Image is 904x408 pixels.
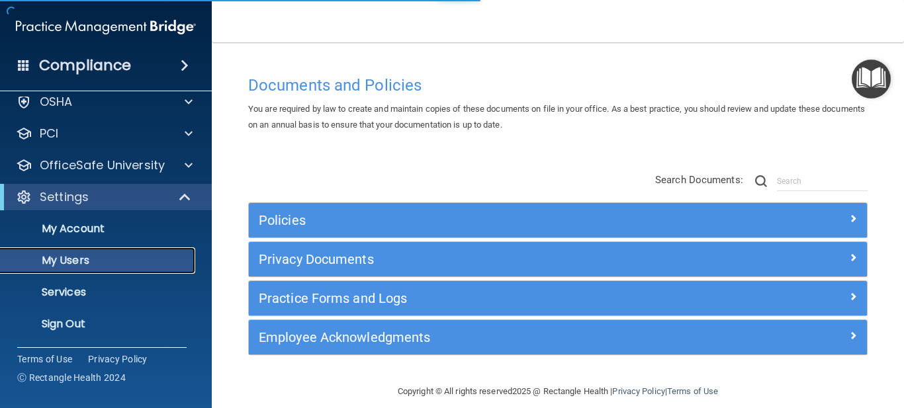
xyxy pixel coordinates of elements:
[9,222,189,235] p: My Account
[675,314,888,367] iframe: Drift Widget Chat Controller
[16,14,196,40] img: PMB logo
[16,94,193,110] a: OSHA
[612,386,664,396] a: Privacy Policy
[16,189,192,205] a: Settings
[777,171,868,191] input: Search
[40,157,165,173] p: OfficeSafe University
[40,126,58,142] p: PCI
[852,60,891,99] button: Open Resource Center
[259,210,857,231] a: Policies
[755,175,767,187] img: ic-search.3b580494.png
[16,126,193,142] a: PCI
[9,286,189,299] p: Services
[259,252,703,266] h5: Privacy Documents
[9,317,189,331] p: Sign Out
[40,94,73,110] p: OSHA
[655,174,743,186] span: Search Documents:
[88,352,148,366] a: Privacy Policy
[39,56,131,75] h4: Compliance
[9,254,189,267] p: My Users
[667,386,718,396] a: Terms of Use
[259,213,703,227] h5: Policies
[259,249,857,270] a: Privacy Documents
[248,77,868,94] h4: Documents and Policies
[40,189,89,205] p: Settings
[248,104,865,130] span: You are required by law to create and maintain copies of these documents on file in your office. ...
[259,327,857,348] a: Employee Acknowledgments
[17,352,72,366] a: Terms of Use
[259,288,857,309] a: Practice Forms and Logs
[259,291,703,306] h5: Practice Forms and Logs
[259,330,703,345] h5: Employee Acknowledgments
[17,371,126,384] span: Ⓒ Rectangle Health 2024
[16,157,193,173] a: OfficeSafe University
